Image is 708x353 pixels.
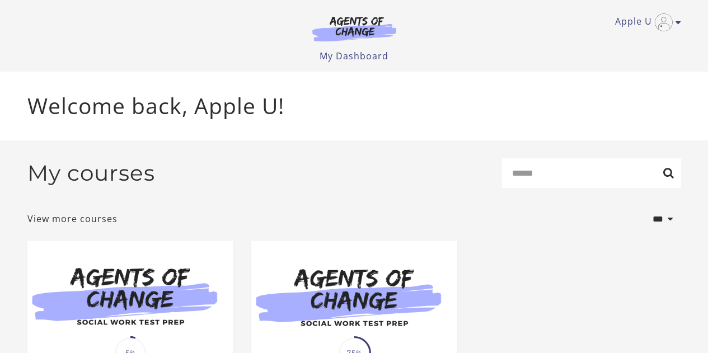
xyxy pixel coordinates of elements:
[27,90,681,123] p: Welcome back, Apple U!
[320,50,388,62] a: My Dashboard
[301,16,408,41] img: Agents of Change Logo
[27,212,118,225] a: View more courses
[615,13,676,31] a: Toggle menu
[27,160,155,186] h2: My courses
